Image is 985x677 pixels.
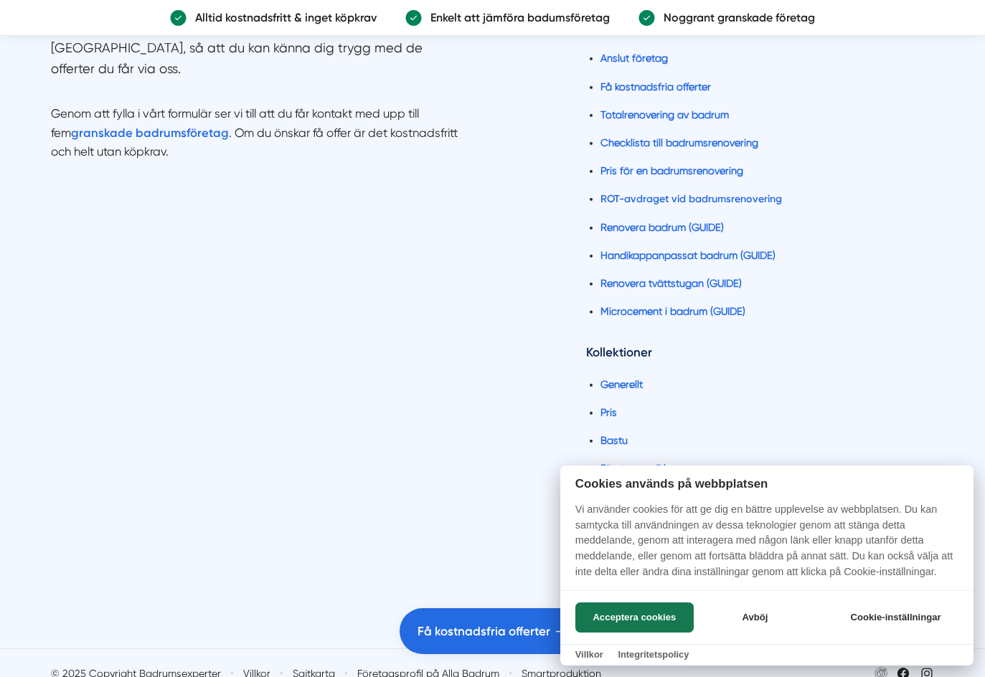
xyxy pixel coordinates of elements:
button: Acceptera cookies [575,602,694,633]
a: Villkor [575,649,603,660]
button: Avböj [698,602,812,633]
a: Integritetspolicy [618,649,689,660]
button: Cookie-inställningar [833,602,958,633]
h2: Cookies används på webbplatsen [560,477,974,491]
p: Vi använder cookies för att ge dig en bättre upplevelse av webbplatsen. Du kan samtycka till anvä... [560,502,974,590]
